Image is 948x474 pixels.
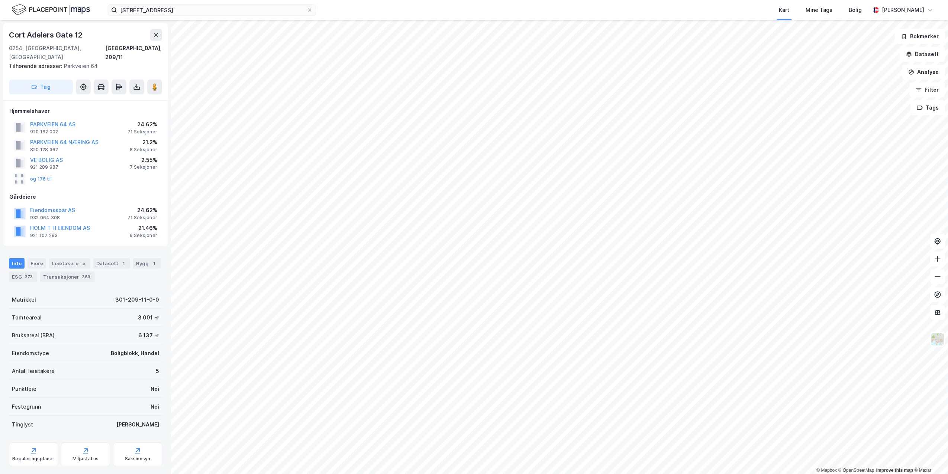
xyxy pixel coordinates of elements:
a: Improve this map [876,468,913,473]
div: [PERSON_NAME] [116,420,159,429]
div: [GEOGRAPHIC_DATA], 209/11 [105,44,162,62]
img: Z [931,332,945,346]
button: Tag [9,79,73,94]
div: 921 289 987 [30,164,58,170]
div: 5 [156,367,159,376]
div: 8 Seksjoner [130,147,157,153]
div: Kart [779,6,789,14]
div: 24.62% [128,120,157,129]
div: Reguleringsplaner [12,456,54,462]
div: Miljøstatus [72,456,99,462]
div: Antall leietakere [12,367,55,376]
div: ESG [9,272,37,282]
div: 21.2% [130,138,157,147]
button: Analyse [902,65,945,79]
a: Mapbox [816,468,837,473]
div: 71 Seksjoner [128,129,157,135]
button: Filter [909,82,945,97]
div: 2.55% [130,156,157,165]
div: Punktleie [12,384,36,393]
div: 301-209-11-0-0 [115,295,159,304]
button: Bokmerker [895,29,945,44]
div: Hjemmelshaver [9,107,162,116]
div: Cort Adelers Gate 12 [9,29,84,41]
div: Nei [151,384,159,393]
div: Gårdeiere [9,192,162,201]
div: 363 [81,273,92,280]
div: [PERSON_NAME] [882,6,924,14]
div: 920 162 002 [30,129,58,135]
img: logo.f888ab2527a4732fd821a326f86c7f29.svg [12,3,90,16]
div: 24.62% [128,206,157,215]
div: 1 [120,260,127,267]
div: 7 Seksjoner [130,164,157,170]
div: 6 137 ㎡ [138,331,159,340]
div: 9 Seksjoner [130,233,157,238]
div: 0254, [GEOGRAPHIC_DATA], [GEOGRAPHIC_DATA] [9,44,105,62]
div: 5 [80,260,87,267]
div: Bygg [133,258,161,269]
div: Leietakere [49,258,90,269]
div: Parkveien 64 [9,62,156,71]
div: 921 107 293 [30,233,58,238]
div: 1 [150,260,158,267]
div: 373 [23,273,34,280]
iframe: Chat Widget [911,438,948,474]
div: Saksinnsyn [125,456,151,462]
div: Matrikkel [12,295,36,304]
div: Transaksjoner [40,272,95,282]
div: Bruksareal (BRA) [12,331,55,340]
div: Eiendomstype [12,349,49,358]
div: Info [9,258,25,269]
div: Mine Tags [806,6,832,14]
span: Tilhørende adresser: [9,63,64,69]
div: Bolig [849,6,862,14]
a: OpenStreetMap [838,468,874,473]
button: Datasett [900,47,945,62]
div: Boligblokk, Handel [111,349,159,358]
div: Eiere [28,258,46,269]
div: Tinglyst [12,420,33,429]
div: 3 001 ㎡ [138,313,159,322]
div: Tomteareal [12,313,42,322]
button: Tags [910,100,945,115]
div: Datasett [93,258,130,269]
div: 21.46% [130,224,157,233]
div: 71 Seksjoner [128,215,157,221]
input: Søk på adresse, matrikkel, gårdeiere, leietakere eller personer [117,4,307,16]
div: 932 064 308 [30,215,60,221]
div: Nei [151,402,159,411]
div: 820 128 362 [30,147,58,153]
div: Festegrunn [12,402,41,411]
